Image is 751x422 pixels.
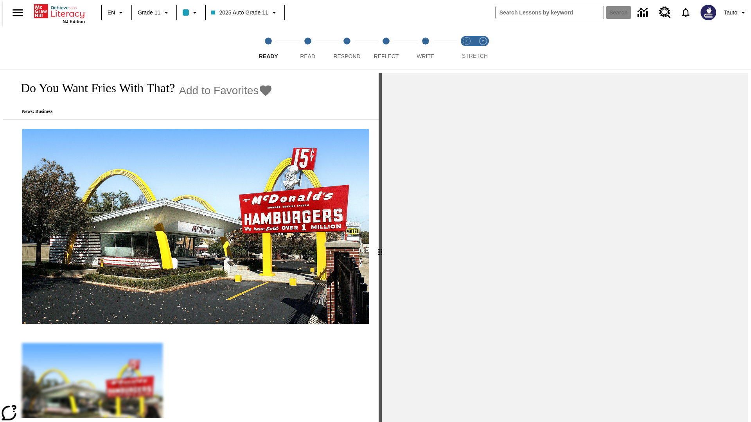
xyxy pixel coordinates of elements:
div: Press Enter or Spacebar and then press right and left arrow keys to move the slider [379,73,382,422]
span: Reflect [374,53,399,59]
button: Profile/Settings [721,5,751,20]
button: Class: 2025 Auto Grade 11, Select your class [208,5,282,20]
a: Data Center [633,2,654,23]
div: reading [3,73,379,418]
button: Add to Favorites - Do You Want Fries With That? [179,84,273,97]
text: 1 [465,39,467,43]
img: One of the first McDonald's stores, with the iconic red sign and golden arches. [22,129,369,324]
span: EN [108,9,115,17]
button: Class color is light blue. Change class color [180,5,203,20]
button: Respond step 3 of 5 [324,27,370,70]
text: 2 [482,39,484,43]
h1: Do You Want Fries With That? [13,81,175,95]
span: Read [300,53,315,59]
span: Grade 11 [138,9,160,17]
button: Read step 2 of 5 [285,27,330,70]
div: activity [382,73,748,422]
span: Tauto [724,9,737,17]
button: Select a new avatar [696,2,721,23]
button: Grade: Grade 11, Select a grade [135,5,174,20]
input: search field [496,6,604,19]
button: Write step 5 of 5 [403,27,448,70]
button: Stretch Read step 1 of 2 [455,27,478,70]
span: Add to Favorites [179,84,259,97]
img: Avatar [701,5,716,20]
span: Write [417,53,434,59]
button: Language: EN, Select a language [104,5,129,20]
a: Resource Center, Will open in new tab [654,2,676,23]
span: STRETCH [462,53,488,59]
span: Respond [333,53,360,59]
p: News: Business [13,109,273,114]
div: Home [34,3,85,24]
span: NJ Edition [63,19,85,24]
button: Open side menu [6,1,29,24]
a: Notifications [676,2,696,23]
span: 2025 Auto Grade 11 [211,9,268,17]
span: Ready [259,53,278,59]
button: Reflect step 4 of 5 [363,27,409,70]
button: Ready step 1 of 5 [246,27,291,70]
button: Stretch Respond step 2 of 2 [472,27,494,70]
